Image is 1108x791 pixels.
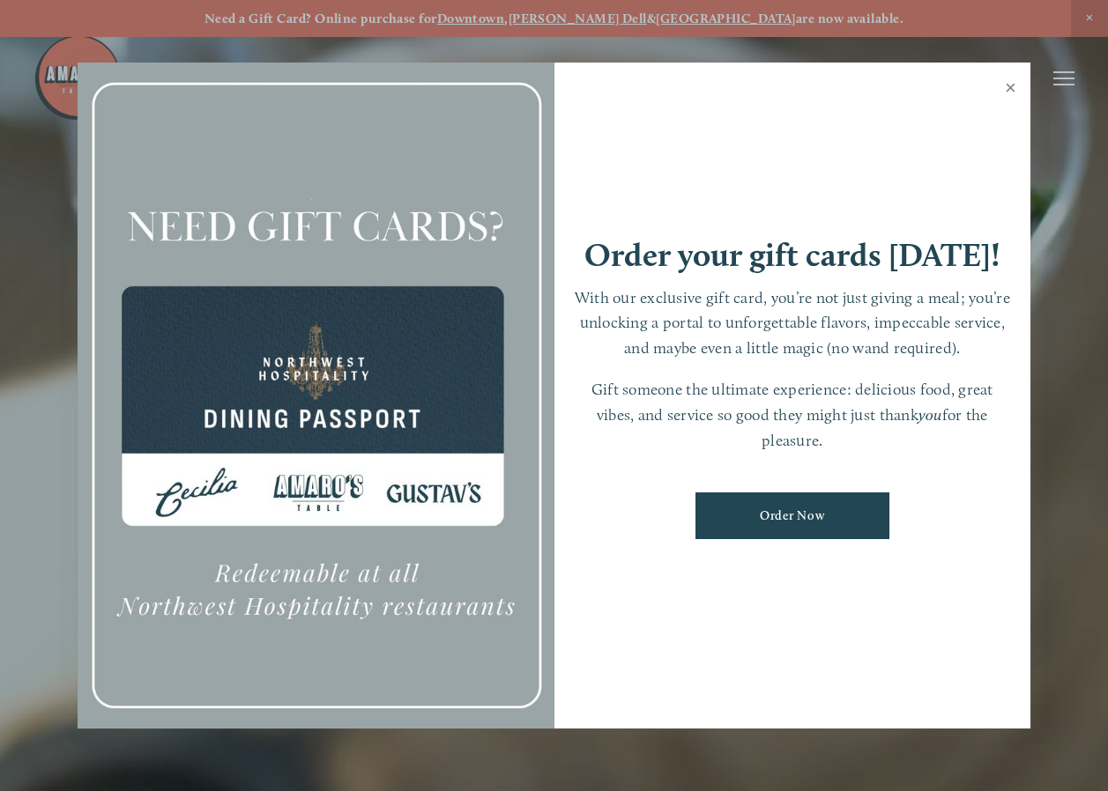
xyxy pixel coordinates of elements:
em: you [918,405,942,424]
p: With our exclusive gift card, you’re not just giving a meal; you’re unlocking a portal to unforge... [572,285,1014,361]
a: Order Now [695,492,889,539]
h1: Order your gift cards [DATE]! [584,239,1000,271]
a: Close [993,65,1028,115]
p: Gift someone the ultimate experience: delicious food, great vibes, and service so good they might... [572,377,1014,453]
